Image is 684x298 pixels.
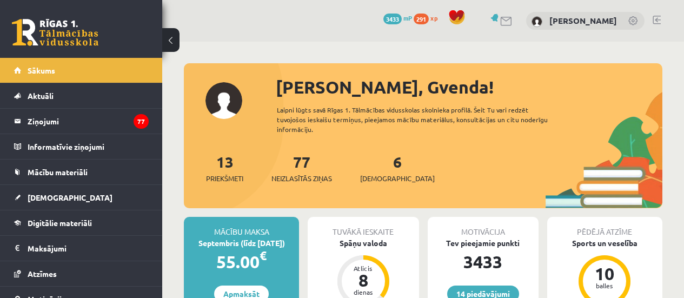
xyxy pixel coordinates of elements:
[428,249,539,275] div: 3433
[14,109,149,134] a: Ziņojumi77
[271,173,332,184] span: Neizlasītās ziņas
[206,152,243,184] a: 13Priekšmeti
[28,218,92,228] span: Digitālie materiāli
[14,261,149,286] a: Atzīmes
[28,269,57,279] span: Atzīmes
[28,91,54,101] span: Aktuāli
[547,217,662,237] div: Pēdējā atzīme
[28,236,149,261] legend: Maksājumi
[276,74,662,100] div: [PERSON_NAME], Gvenda!
[588,265,621,282] div: 10
[184,249,299,275] div: 55.00
[430,14,437,22] span: xp
[547,237,662,249] div: Sports un veselība
[14,185,149,210] a: [DEMOGRAPHIC_DATA]
[277,105,564,134] div: Laipni lūgts savā Rīgas 1. Tālmācības vidusskolas skolnieka profilā. Šeit Tu vari redzēt tuvojošo...
[14,58,149,83] a: Sākums
[184,237,299,249] div: Septembris (līdz [DATE])
[532,16,542,27] img: Gvenda Liepiņa
[347,265,380,271] div: Atlicis
[360,173,435,184] span: [DEMOGRAPHIC_DATA]
[14,83,149,108] a: Aktuāli
[206,173,243,184] span: Priekšmeti
[428,217,539,237] div: Motivācija
[308,217,419,237] div: Tuvākā ieskaite
[14,160,149,184] a: Mācību materiāli
[403,14,412,22] span: mP
[260,248,267,263] span: €
[271,152,332,184] a: 77Neizlasītās ziņas
[549,15,617,26] a: [PERSON_NAME]
[28,167,88,177] span: Mācību materiāli
[28,193,112,202] span: [DEMOGRAPHIC_DATA]
[588,282,621,289] div: balles
[12,19,98,46] a: Rīgas 1. Tālmācības vidusskola
[28,109,149,134] legend: Ziņojumi
[14,236,149,261] a: Maksājumi
[308,237,419,249] div: Spāņu valoda
[360,152,435,184] a: 6[DEMOGRAPHIC_DATA]
[14,134,149,159] a: Informatīvie ziņojumi
[28,65,55,75] span: Sākums
[347,271,380,289] div: 8
[428,237,539,249] div: Tev pieejamie punkti
[383,14,412,22] a: 3433 mP
[184,217,299,237] div: Mācību maksa
[383,14,402,24] span: 3433
[134,114,149,129] i: 77
[414,14,443,22] a: 291 xp
[347,289,380,295] div: dienas
[14,210,149,235] a: Digitālie materiāli
[28,134,149,159] legend: Informatīvie ziņojumi
[414,14,429,24] span: 291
